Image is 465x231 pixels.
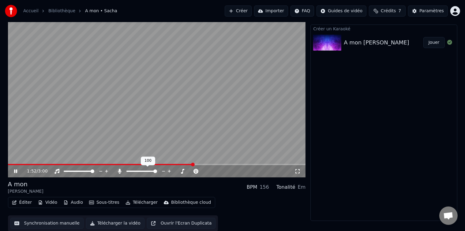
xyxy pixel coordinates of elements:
button: Audio [61,198,85,207]
button: Crédits7 [369,6,406,17]
div: 100 [141,157,155,165]
div: / [27,168,42,174]
span: 3:00 [38,168,47,174]
span: 1:52 [27,168,36,174]
button: Sous-titres [87,198,122,207]
div: Ouvrir le chat [439,206,458,225]
span: 7 [398,8,401,14]
button: Jouer [423,37,445,48]
div: Créer un Karaoké [311,25,457,32]
button: Guides de vidéo [317,6,366,17]
a: Bibliothèque [48,8,75,14]
div: [PERSON_NAME] [8,188,43,195]
button: FAQ [291,6,314,17]
div: Paramètres [419,8,444,14]
div: Em [298,184,306,191]
div: A mon [8,180,43,188]
div: 156 [260,184,269,191]
button: Importer [254,6,288,17]
div: BPM [247,184,257,191]
a: Accueil [23,8,39,14]
button: Éditer [9,198,34,207]
span: Crédits [381,8,396,14]
div: Bibliothèque cloud [171,199,211,206]
button: Vidéo [36,198,60,207]
span: A mon • Sacha [85,8,117,14]
div: Tonalité [276,184,295,191]
button: Synchronisation manuelle [10,218,84,229]
button: Télécharger la vidéo [86,218,144,229]
div: A mon [PERSON_NAME] [344,38,409,47]
nav: breadcrumb [23,8,117,14]
button: Créer [225,6,252,17]
button: Télécharger [123,198,160,207]
button: Paramètres [408,6,448,17]
button: Ouvrir l'Ecran Duplicata [147,218,216,229]
img: youka [5,5,17,17]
